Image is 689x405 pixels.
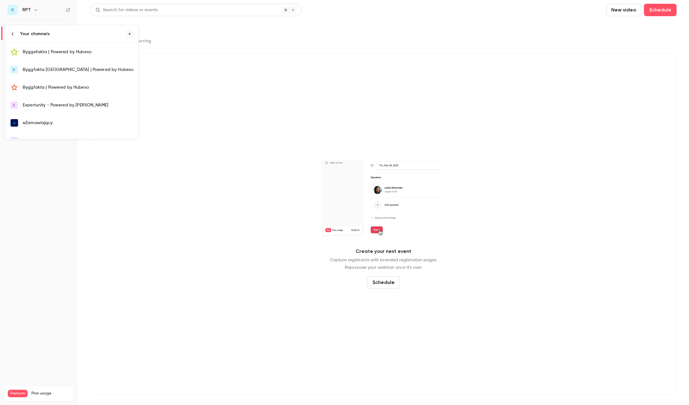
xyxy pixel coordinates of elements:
span: B [13,67,15,72]
div: Expertunity - Powered by [PERSON_NAME] [23,102,133,108]
img: eZamawiający [11,119,18,127]
img: Byggfakta | Powered by Hubexo [11,84,18,91]
div: Hubexo 4 [23,137,133,144]
img: Byggefakta | Powered by Hubexo [11,48,18,56]
span: H [13,138,15,143]
div: Byggfakta [GEOGRAPHIC_DATA] | Powered by Hubexo [23,67,133,73]
div: eZamawiający [23,120,133,126]
span: E [13,102,15,108]
div: Byggfakta | Powered by Hubexo [23,84,133,91]
div: Your channels [20,31,126,37]
div: Byggefakta | Powered by Hubexo [23,49,133,55]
